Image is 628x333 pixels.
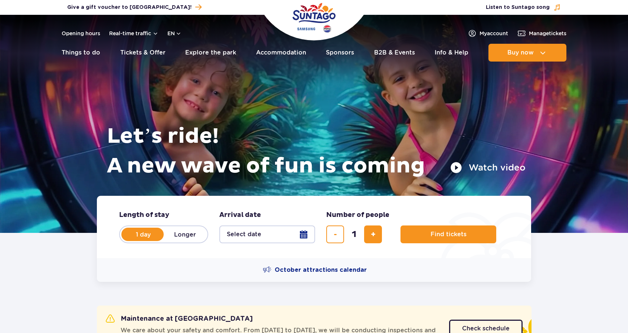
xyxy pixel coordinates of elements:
[256,44,306,62] a: Accommodation
[185,44,236,62] a: Explore the park
[326,44,354,62] a: Sponsors
[263,266,367,274] a: October attractions calendar
[326,211,389,220] span: Number of people
[119,211,169,220] span: Length of stay
[107,122,526,181] h1: Let’s ride! A new wave of fun is coming
[219,211,261,220] span: Arrival date
[97,196,531,258] form: Planning your visit to Park of Poland
[431,231,467,238] span: Find tickets
[374,44,415,62] a: B2B & Events
[517,29,566,38] a: Managetickets
[507,49,534,56] span: Buy now
[122,227,164,242] label: 1 day
[488,44,566,62] button: Buy now
[345,225,363,243] input: number of tickets
[326,225,344,243] button: remove ticket
[529,30,566,37] span: Manage tickets
[62,30,100,37] a: Opening hours
[435,44,468,62] a: Info & Help
[120,44,166,62] a: Tickets & Offer
[167,30,181,37] button: en
[67,2,202,12] a: Give a gift voucher to [GEOGRAPHIC_DATA]!
[462,326,510,332] span: Check schedule
[219,225,315,243] button: Select date
[67,4,192,11] span: Give a gift voucher to [GEOGRAPHIC_DATA]!
[486,4,561,11] button: Listen to Suntago song
[62,44,100,62] a: Things to do
[106,314,253,323] h2: Maintenance at [GEOGRAPHIC_DATA]
[164,227,206,242] label: Longer
[450,162,526,174] button: Watch video
[364,225,382,243] button: add ticket
[486,4,550,11] span: Listen to Suntago song
[400,225,496,243] button: Find tickets
[109,30,158,36] button: Real-time traffic
[468,29,508,38] a: Myaccount
[275,266,367,274] span: October attractions calendar
[480,30,508,37] span: My account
